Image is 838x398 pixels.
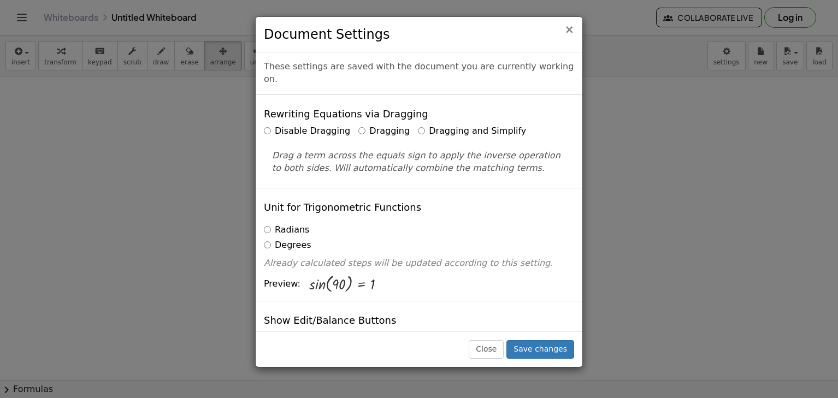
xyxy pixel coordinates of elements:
[256,52,582,95] div: These settings are saved with the document you are currently working on.
[506,340,574,359] button: Save changes
[264,125,350,138] label: Disable Dragging
[264,257,574,270] p: Already calculated steps will be updated according to this setting.
[264,224,309,236] label: Radians
[264,278,300,290] span: Preview:
[564,23,574,36] span: ×
[418,125,526,138] label: Dragging and Simplify
[264,239,311,252] label: Degrees
[264,315,396,326] h4: Show Edit/Balance Buttons
[469,340,504,359] button: Close
[358,125,410,138] label: Dragging
[264,127,271,134] input: Disable Dragging
[264,109,428,120] h4: Rewriting Equations via Dragging
[272,150,566,175] p: Drag a term across the equals sign to apply the inverse operation to both sides. Will automatical...
[564,24,574,35] button: Close
[358,127,365,134] input: Dragging
[418,127,425,134] input: Dragging and Simplify
[264,226,271,233] input: Radians
[264,25,574,44] h3: Document Settings
[264,241,271,248] input: Degrees
[264,202,421,213] h4: Unit for Trigonometric Functions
